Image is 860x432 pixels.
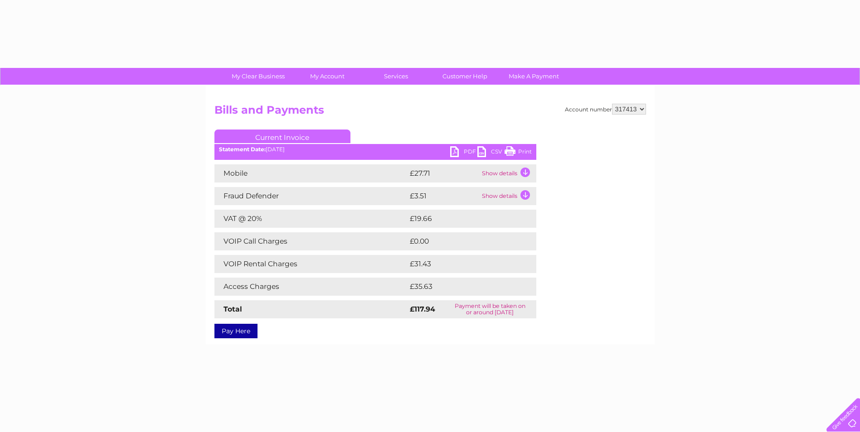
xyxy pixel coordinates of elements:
td: £0.00 [408,232,515,250]
a: Customer Help [428,68,502,85]
td: Access Charges [214,278,408,296]
td: VAT @ 20% [214,210,408,228]
td: Payment will be taken on or around [DATE] [444,300,536,318]
td: Fraud Defender [214,187,408,205]
a: PDF [450,146,477,159]
a: My Account [290,68,364,85]
td: VOIP Call Charges [214,232,408,250]
td: £3.51 [408,187,480,205]
a: Make A Payment [496,68,571,85]
td: £27.71 [408,164,480,182]
a: Current Invoice [214,130,350,143]
td: £31.43 [408,255,517,273]
td: Show details [480,164,536,182]
div: Account number [565,104,646,115]
a: My Clear Business [221,68,296,85]
strong: Total [224,305,242,313]
td: £35.63 [408,278,518,296]
h2: Bills and Payments [214,104,646,121]
a: Pay Here [214,324,258,338]
a: Print [505,146,532,159]
a: Services [359,68,433,85]
a: CSV [477,146,505,159]
td: Show details [480,187,536,205]
strong: £117.94 [410,305,435,313]
td: VOIP Rental Charges [214,255,408,273]
div: [DATE] [214,146,536,153]
b: Statement Date: [219,146,266,153]
td: £19.66 [408,210,518,228]
td: Mobile [214,164,408,182]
